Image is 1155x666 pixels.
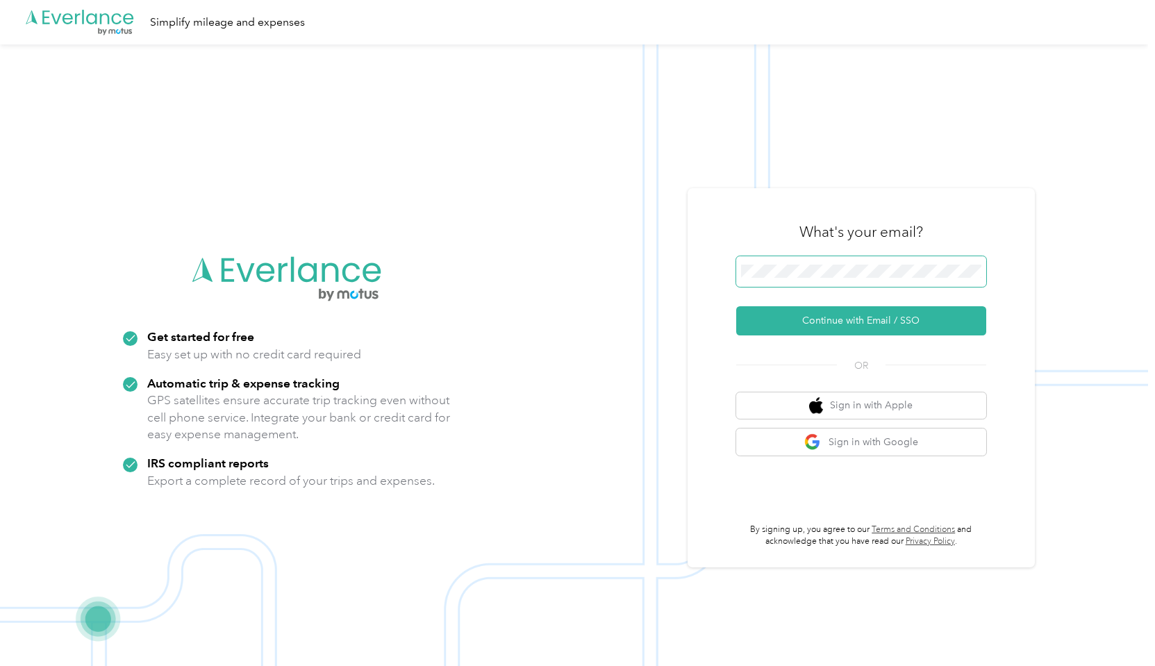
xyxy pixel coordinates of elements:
strong: Automatic trip & expense tracking [147,376,340,390]
button: apple logoSign in with Apple [736,392,986,419]
strong: IRS compliant reports [147,456,269,470]
button: google logoSign in with Google [736,428,986,456]
a: Terms and Conditions [872,524,955,535]
p: Easy set up with no credit card required [147,346,361,363]
a: Privacy Policy [906,536,955,547]
div: Simplify mileage and expenses [150,14,305,31]
img: apple logo [809,397,823,415]
p: Export a complete record of your trips and expenses. [147,472,435,490]
img: google logo [804,433,822,451]
p: GPS satellites ensure accurate trip tracking even without cell phone service. Integrate your bank... [147,392,451,443]
span: OR [837,358,886,373]
button: Continue with Email / SSO [736,306,986,335]
h3: What's your email? [799,222,923,242]
strong: Get started for free [147,329,254,344]
p: By signing up, you agree to our and acknowledge that you have read our . [736,524,986,548]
